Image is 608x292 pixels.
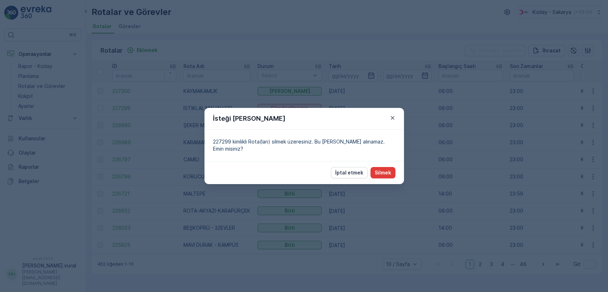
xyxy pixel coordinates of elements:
[331,167,368,178] button: İptal etmek
[213,139,386,152] font: 227299 kimlikli Rota(ları) silmek üzeresiniz. Bu [PERSON_NAME] alınamaz. Emin misiniz?
[370,167,395,178] button: Silmek
[375,170,391,176] font: Silmek
[335,170,363,176] font: İptal etmek
[213,115,285,122] font: İsteği [PERSON_NAME]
